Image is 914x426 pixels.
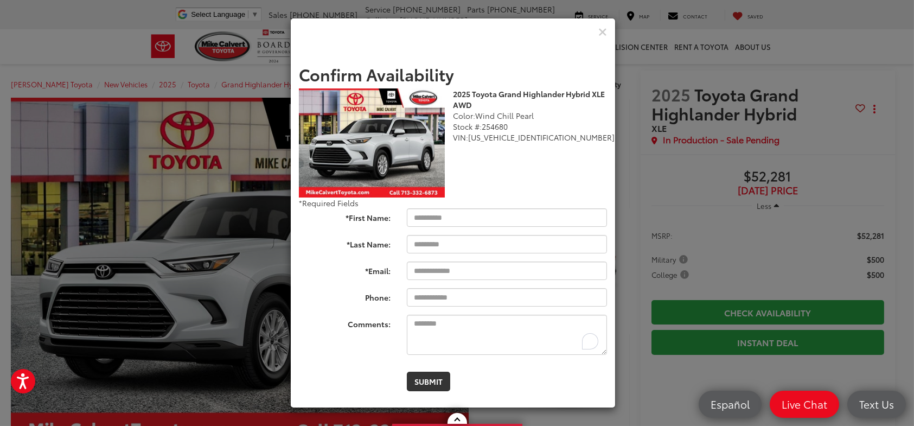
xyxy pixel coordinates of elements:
span: Live Chat [776,397,833,411]
label: Phone: [291,288,399,303]
button: Close [598,26,607,38]
label: Comments: [291,315,399,329]
span: Wind Chill Pearl [475,110,534,121]
a: Text Us [847,391,906,418]
img: 2025 Toyota Grand Highlander Hybrid XLE AWD [299,88,445,198]
span: [US_VEHICLE_IDENTIFICATION_NUMBER] [468,132,615,143]
a: Español [699,391,762,418]
span: Español [705,397,755,411]
a: Live Chat [770,391,839,418]
textarea: To enrich screen reader interactions, please activate Accessibility in Grammarly extension settings [407,315,607,355]
b: 2025 Toyota Grand Highlander Hybrid XLE AWD [453,88,605,110]
h2: Confirm Availability [299,65,607,83]
span: 254680 [482,121,508,132]
span: *Required Fields [299,198,359,208]
span: Text Us [854,397,899,411]
label: *Last Name: [291,235,399,250]
span: Stock #: [453,121,482,132]
button: Submit [407,372,450,391]
label: *First Name: [291,208,399,223]
span: Color: [453,110,475,121]
span: VIN: [453,132,468,143]
label: *Email: [291,262,399,276]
